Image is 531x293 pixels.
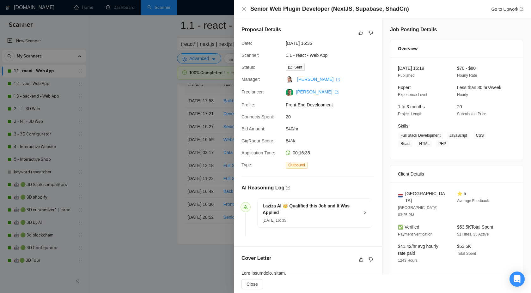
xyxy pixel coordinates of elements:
[363,211,367,215] span: right
[398,45,418,52] span: Overview
[241,126,265,131] span: Bid Amount:
[390,26,437,33] h5: Job Posting Details
[398,93,427,97] span: Experience Level
[357,29,364,37] button: like
[286,40,381,47] span: [DATE] 16:35
[447,132,470,139] span: JavaScript
[398,104,425,109] span: 1 to 3 months
[398,132,443,139] span: Full Stack Development
[357,256,365,263] button: like
[286,151,290,155] span: clock-circle
[369,30,373,35] span: dislike
[286,52,381,59] span: 1.1 - react - Web App
[457,112,486,116] span: Submission Price
[243,205,248,209] span: send
[510,272,525,287] div: Open Intercom Messenger
[367,29,375,37] button: dislike
[296,89,339,94] a: [PERSON_NAME] export
[367,256,375,263] button: dislike
[457,93,468,97] span: Hourly
[457,85,501,90] span: Less than 30 hrs/week
[336,78,340,81] span: export
[241,254,271,262] h5: Cover Letter
[241,102,255,107] span: Profile:
[398,232,432,236] span: Payment Verification
[457,104,462,109] span: 20
[398,123,408,129] span: Skills
[286,89,293,96] img: c19XE3w0epIHQgcZIWXs_O0gUmgqNeNG2BxQ6AYB2HcoNMZK8zN2VHh97rwr70JxZL
[241,41,252,46] span: Date:
[247,281,258,288] span: Close
[288,65,292,69] span: mail
[241,6,247,12] button: Close
[241,114,274,119] span: Connects Spent:
[359,257,363,262] span: like
[241,138,274,143] span: GigRadar Score:
[250,5,409,13] h4: Senior Web Plugin Developer (NextJS, Supabase, ShadCn)
[286,162,308,169] span: Outbound
[241,53,259,58] span: Scanner:
[297,77,340,82] a: [PERSON_NAME] export
[286,186,290,190] span: question-circle
[241,184,284,192] h5: AI Reasoning Log
[263,218,286,223] span: [DATE] 16: 35
[398,140,413,147] span: React
[405,190,447,204] span: [GEOGRAPHIC_DATA]
[436,140,449,147] span: PHP
[294,65,302,69] span: Sent
[286,101,381,108] span: Front-End Development
[241,279,263,289] button: Close
[457,191,466,196] span: ⭐ 5
[369,257,373,262] span: dislike
[358,30,363,35] span: like
[520,7,523,11] span: export
[398,165,516,182] div: Client Details
[241,150,275,155] span: Application Time:
[398,66,424,71] span: [DATE] 16:19
[398,85,411,90] span: Expert
[457,73,477,78] span: Hourly Rate
[241,26,281,33] h5: Proposal Details
[241,89,264,94] span: Freelancer:
[457,232,489,236] span: 51 Hires, 35 Active
[398,224,419,230] span: ✅ Verified
[286,137,381,144] span: 84%
[398,112,422,116] span: Project Length
[491,7,523,12] a: Go to Upworkexport
[241,65,255,70] span: Status:
[398,258,418,263] span: 1243 Hours
[241,162,252,167] span: Type:
[457,66,476,71] span: $70 - $80
[398,206,437,217] span: [GEOGRAPHIC_DATA] 03:25 PM
[457,251,476,256] span: Total Spent
[457,224,493,230] span: $53.5K Total Spent
[293,150,310,155] span: 00:16:35
[457,199,489,203] span: Average Feedback
[286,125,381,132] span: $40/hr
[241,6,247,11] span: close
[417,140,432,147] span: HTML
[263,203,359,216] h5: Laziza AI 👑 Qualified this Job and It Was Applied
[335,90,339,94] span: export
[286,113,381,120] span: 20
[457,244,471,249] span: $53.5K
[241,77,260,82] span: Manager:
[398,194,403,198] img: 🇳🇱
[398,244,438,256] span: $41.42/hr avg hourly rate paid
[398,73,415,78] span: Published
[473,132,486,139] span: CSS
